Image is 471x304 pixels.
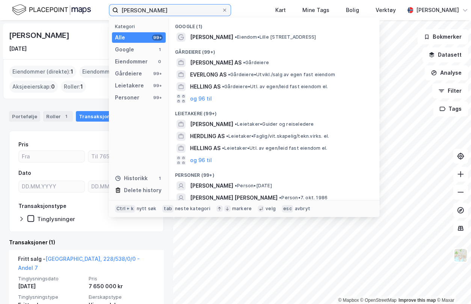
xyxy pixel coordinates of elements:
div: Eiendommer (direkte) : [9,66,76,78]
div: [DATE] [9,44,27,53]
span: 0 [51,82,55,91]
div: 1 [157,175,163,181]
a: Mapbox [338,298,359,303]
div: Gårdeiere [115,69,142,78]
button: Bokmerker [417,29,468,44]
button: Datasett [422,47,468,62]
span: • [228,72,230,77]
span: Pris [89,275,155,282]
div: Kart [275,6,286,15]
input: Fra [19,151,85,162]
div: avbryt [294,206,310,212]
span: • [235,183,237,188]
span: Eierskapstype [89,294,155,300]
span: HERDLING AS [190,132,225,141]
a: OpenStreetMap [360,298,397,303]
span: HELLING AS [190,82,220,91]
span: • [235,121,237,127]
span: 1 [80,82,83,91]
div: Pris [18,140,29,149]
img: Z [453,248,468,262]
span: • [279,195,281,200]
div: Ctrl + k [115,205,135,212]
span: • [235,34,237,40]
span: 1 [71,67,73,76]
div: Fritt salg - [18,254,155,275]
div: Roller : [61,81,86,93]
button: Analyse [424,65,468,80]
div: markere [232,206,252,212]
div: 1 [157,47,163,53]
div: Dato [18,169,31,178]
button: Filter [432,83,468,98]
input: Til 7650000 [88,151,154,162]
span: Person • [DATE] [235,183,272,189]
span: • [226,133,228,139]
span: • [222,145,224,151]
div: neste kategori [175,206,210,212]
div: Transaksjonstype [18,202,66,211]
div: Kontrollprogram for chat [433,268,471,304]
div: nytt søk [137,206,157,212]
div: Gårdeiere (99+) [169,43,379,57]
span: HELLING AS [190,144,220,153]
div: 99+ [152,35,163,41]
div: Aksjeeierskap : [9,81,58,93]
div: Personer [115,93,139,102]
span: [PERSON_NAME] [190,33,233,42]
div: tab [162,205,174,212]
div: 99+ [152,71,163,77]
span: Eiendom • Lille [STREET_ADDRESS] [235,34,316,40]
div: 99+ [152,83,163,89]
div: Transaksjoner [76,111,127,122]
span: Tinglysningsdato [18,275,84,282]
div: Tinglysninger [37,215,75,223]
span: [PERSON_NAME] [190,181,233,190]
span: Leietaker • Utl. av egen/leid fast eiendom el. [222,145,327,151]
div: Eiendommer [115,57,148,66]
div: Portefølje [9,111,40,122]
div: Personer (99+) [169,166,379,180]
span: Gårdeiere • Utvikl./salg av egen fast eiendom [228,72,335,78]
span: EVERLONG AS [190,70,226,79]
span: Gårdeiere • Utl. av egen/leid fast eiendom el. [222,84,328,90]
span: Gårdeiere [243,60,269,66]
div: esc [282,205,293,212]
div: Mine Tags [302,6,329,15]
div: Alle [115,33,125,42]
div: Verktøy [376,6,396,15]
span: [PERSON_NAME] [190,120,233,129]
span: • [243,60,245,65]
a: [GEOGRAPHIC_DATA], 228/538/0/0 - Andel 7 [18,256,140,271]
span: [PERSON_NAME] AS [190,58,242,67]
span: Leietaker • Guider og reiseledere [235,121,314,127]
iframe: Chat Widget [433,268,471,304]
span: Tinglysningstype [18,294,84,300]
div: Historikk [115,174,148,183]
button: og 96 til [190,156,212,165]
div: Leietakere (99+) [169,105,379,118]
div: Kategori [115,24,166,29]
div: 99+ [152,95,163,101]
div: Roller [43,111,73,122]
span: • [222,84,224,89]
input: DD.MM.YYYY [88,181,154,192]
div: velg [266,206,276,212]
div: 1 [62,113,70,120]
a: Improve this map [399,298,436,303]
div: Bolig [346,6,359,15]
input: Søk på adresse, matrikkel, gårdeiere, leietakere eller personer [118,5,222,16]
div: Leietakere [115,81,144,90]
span: Person • 7. okt. 1986 [279,195,328,201]
div: Transaksjoner (1) [9,238,164,247]
div: Google [115,45,134,54]
div: [DATE] [18,282,84,291]
span: Leietaker • Faglig/vit.skapelig/tekn.virks. el. [226,133,329,139]
button: Tags [433,101,468,116]
input: DD.MM.YYYY [19,181,85,192]
div: Delete history [124,186,162,195]
div: Google (1) [169,18,379,31]
div: [PERSON_NAME] [9,29,71,41]
div: [PERSON_NAME] [416,6,459,15]
button: og 96 til [190,94,212,103]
